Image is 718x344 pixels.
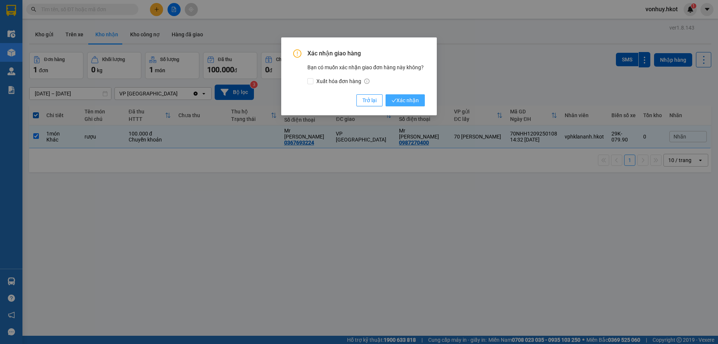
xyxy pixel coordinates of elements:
span: Xác nhận [392,96,419,104]
span: info-circle [364,79,369,84]
span: Trở lại [362,96,377,104]
span: Xuất hóa đơn hàng [313,77,372,85]
span: check [392,98,396,103]
span: Xác nhận giao hàng [307,49,425,58]
span: exclamation-circle [293,49,301,58]
button: Trở lại [356,94,383,106]
div: Bạn có muốn xác nhận giao đơn hàng này không? [307,63,425,85]
button: checkXác nhận [386,94,425,106]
